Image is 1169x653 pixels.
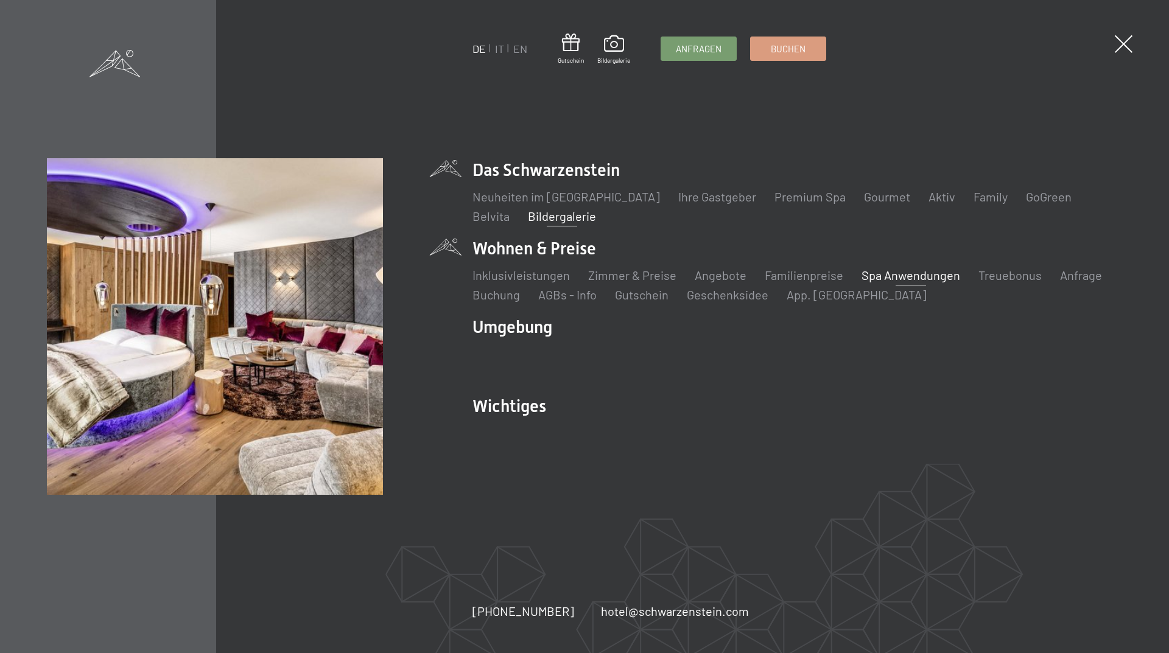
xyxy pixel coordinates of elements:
a: Gourmet [864,189,910,204]
a: Family [974,189,1008,204]
a: Spa Anwendungen [862,268,960,282]
a: Gutschein [615,287,669,302]
a: Treuebonus [978,268,1042,282]
a: Bildergalerie [528,209,596,223]
a: Aktiv [929,189,955,204]
a: Buchen [751,37,826,60]
span: Anfragen [676,43,721,55]
a: Bildergalerie [597,35,630,65]
a: DE [472,42,486,55]
img: Bildergalerie [47,158,384,495]
span: Gutschein [558,56,584,65]
a: Familienpreise [765,268,843,282]
a: Buchung [472,287,520,302]
a: Inklusivleistungen [472,268,570,282]
span: Bildergalerie [597,56,630,65]
a: Ihre Gastgeber [678,189,756,204]
a: Premium Spa [774,189,846,204]
span: [PHONE_NUMBER] [472,604,574,618]
a: EN [513,42,527,55]
a: IT [495,42,504,55]
a: Gutschein [558,33,584,65]
a: hotel@schwarzenstein.com [601,602,749,620]
a: App. [GEOGRAPHIC_DATA] [787,287,927,302]
a: Belvita [472,209,510,223]
a: GoGreen [1026,189,1072,204]
span: Buchen [771,43,806,55]
a: Anfrage [1060,268,1102,282]
a: Anfragen [661,37,736,60]
a: Zimmer & Preise [588,268,676,282]
a: Geschenksidee [687,287,768,302]
a: Angebote [695,268,746,282]
a: Neuheiten im [GEOGRAPHIC_DATA] [472,189,660,204]
a: [PHONE_NUMBER] [472,602,574,620]
a: AGBs - Info [538,287,597,302]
